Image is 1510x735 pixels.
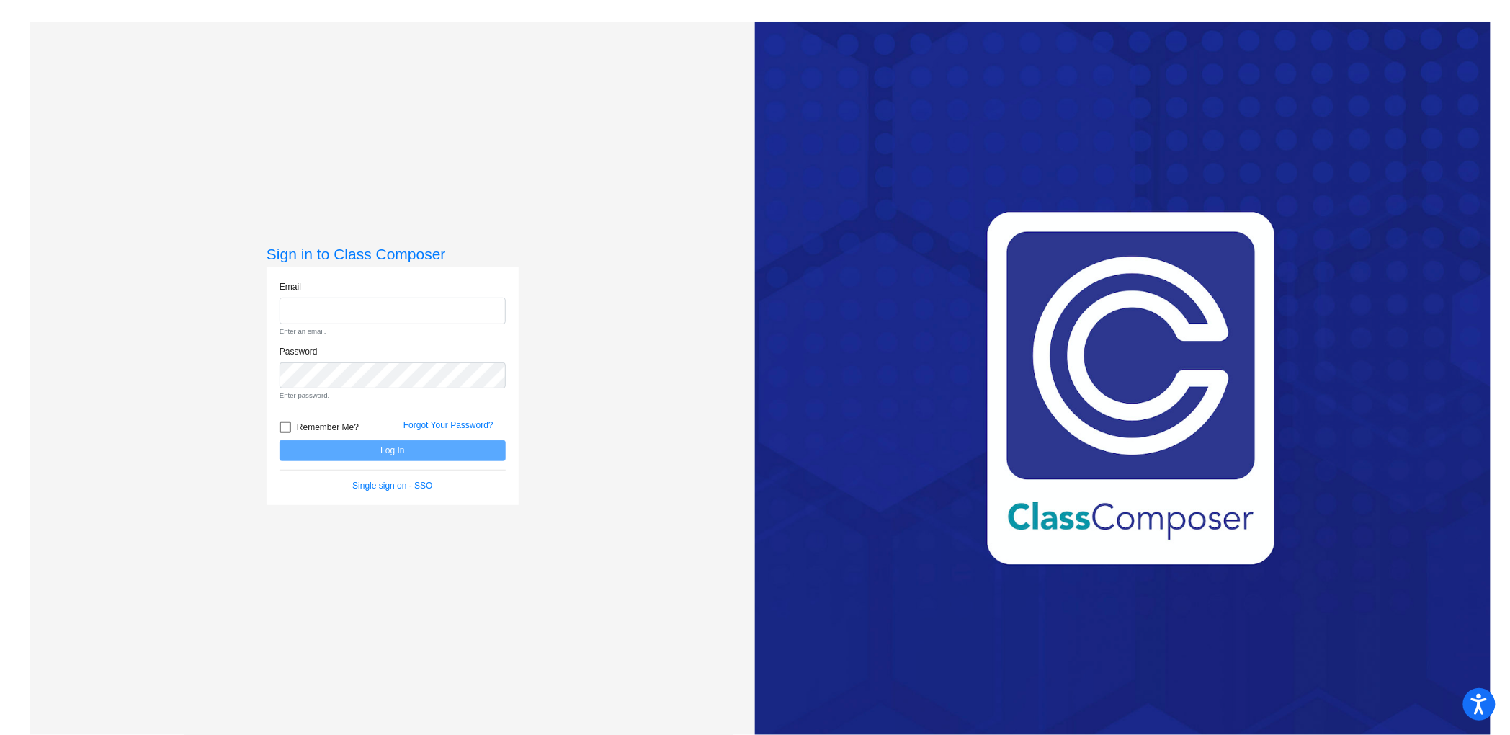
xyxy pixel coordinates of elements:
label: Password [280,345,318,358]
h3: Sign in to Class Composer [267,245,519,263]
small: Enter an email. [280,326,506,337]
button: Log In [280,440,506,461]
label: Email [280,280,301,293]
span: Remember Me? [297,419,359,436]
a: Forgot Your Password? [403,420,493,430]
a: Single sign on - SSO [352,481,432,491]
small: Enter password. [280,391,506,401]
